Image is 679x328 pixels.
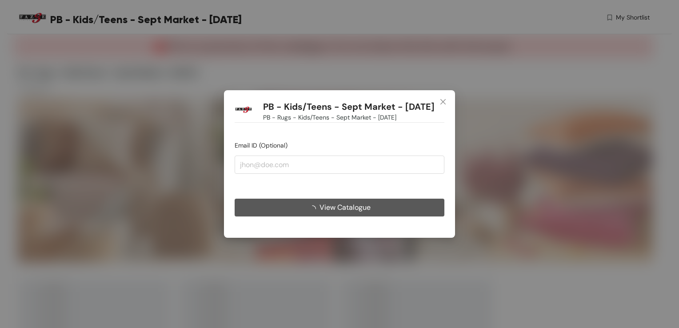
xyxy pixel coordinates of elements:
span: View Catalogue [320,202,371,213]
span: close [439,98,447,105]
input: jhon@doe.com [235,156,444,173]
span: Email ID (Optional) [235,141,288,149]
span: loading [309,205,320,212]
h1: PB - Kids/Teens - Sept Market - [DATE] [263,101,435,112]
button: Close [431,90,455,114]
button: View Catalogue [235,199,444,216]
span: PB - Rugs - Kids/Teens - Sept Market - [DATE] [263,112,396,122]
img: Buyer Portal [235,101,252,119]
